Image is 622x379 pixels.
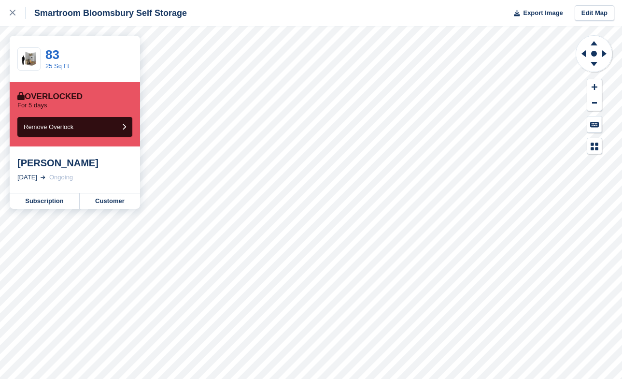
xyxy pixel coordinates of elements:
div: [DATE] [17,173,37,182]
div: Overlocked [17,92,83,102]
button: Zoom In [587,79,602,95]
img: arrow-right-light-icn-cde0832a797a2874e46488d9cf13f60e5c3a73dbe684e267c42b8395dfbc2abf.svg [41,175,45,179]
button: Remove Overlock [17,117,132,137]
button: Keyboard Shortcuts [587,117,602,132]
div: Ongoing [49,173,73,182]
span: Export Image [523,8,563,18]
span: Remove Overlock [24,123,73,131]
button: Export Image [508,5,563,21]
a: 25 Sq Ft [45,62,69,70]
a: 83 [45,47,59,62]
p: For 5 days [17,102,47,109]
a: Customer [80,193,140,209]
div: Smartroom Bloomsbury Self Storage [26,7,187,19]
button: Zoom Out [587,95,602,111]
a: Edit Map [575,5,614,21]
button: Map Legend [587,138,602,154]
a: Subscription [10,193,80,209]
img: 25-sqft-unit.jpg [18,51,40,68]
div: [PERSON_NAME] [17,157,132,169]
